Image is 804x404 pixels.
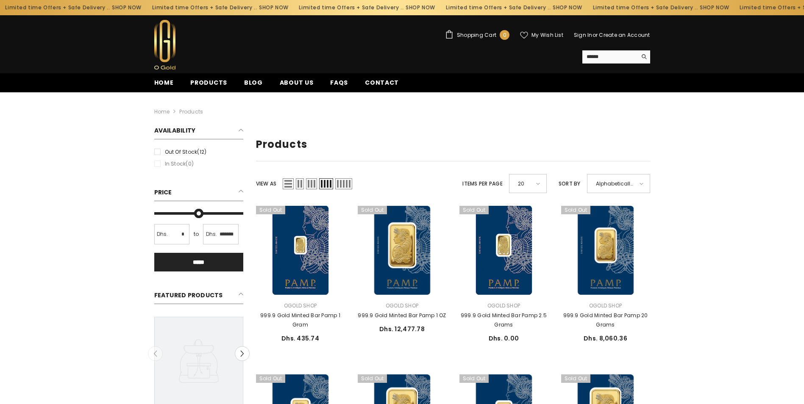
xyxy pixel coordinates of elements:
span: 0 [503,30,506,40]
span: Sold out [561,374,591,383]
a: Ogold Shop [284,302,317,309]
span: Dhs. 8,060.36 [584,334,627,343]
span: Dhs. 435.74 [281,334,319,343]
span: Blog [244,78,263,87]
span: Dhs. 0.00 [489,334,519,343]
span: Grid 4 [319,178,333,189]
span: Grid 2 [296,178,304,189]
div: Limited time Offers + Safe Delivery .. [293,1,440,14]
a: Shopping Cart [445,30,509,40]
a: SHOP NOW [111,3,141,12]
span: Sold out [256,206,286,214]
span: 20 [518,177,530,190]
button: Search [637,50,650,63]
span: List [283,178,294,189]
span: Dhs. [206,230,217,239]
a: SHOP NOW [405,3,434,12]
a: Home [146,78,182,92]
span: Shopping Cart [457,33,496,38]
a: 999.9 Gold Minted Bar Pamp 2.5 Grams [459,311,548,329]
a: Sign In [574,31,593,39]
a: Ogold Shop [487,302,520,309]
nav: breadcrumbs [154,92,650,119]
span: About us [280,78,314,87]
span: Sold out [358,206,387,214]
span: or [593,31,598,39]
span: Sold out [358,374,387,383]
span: Sold out [256,374,286,383]
a: Home [154,107,170,116]
a: Products [182,78,236,92]
span: Grid 5 [335,178,352,189]
a: SHOP NOW [552,3,581,12]
a: Ogold Shop [386,302,418,309]
span: (12) [197,148,206,155]
a: 999.9 Gold Minted Bar Pamp 1 Gram [256,206,345,295]
div: Limited time Offers + Safe Delivery .. [440,1,587,14]
a: My Wish List [520,31,563,39]
span: Dhs. 12,477.78 [379,325,425,333]
button: Next [235,346,250,361]
a: Blog [236,78,271,92]
span: FAQs [330,78,348,87]
a: 999.9 Gold Minted Bar Pamp 20 Grams [561,206,650,295]
a: FAQs [322,78,356,92]
a: Contact [356,78,407,92]
span: Contact [365,78,399,87]
div: 20 [509,174,547,193]
a: Ogold Shop [589,302,622,309]
label: Items per page [462,179,502,188]
h2: Featured Products [154,288,243,304]
div: Limited time Offers + Safe Delivery .. [587,1,734,14]
span: Sold out [459,374,489,383]
div: Alphabetically, A-Z [587,174,650,193]
a: SHOP NOW [258,3,288,12]
div: Limited time Offers + Safe Delivery .. [146,1,293,14]
h1: Products [256,138,650,151]
span: My Wish List [531,33,563,38]
span: Home [154,78,174,87]
a: 999.9 Gold Minted Bar Pamp 1 OZ [358,311,447,320]
span: to [191,230,201,239]
label: Out of stock [154,147,243,157]
span: Sold out [561,206,591,214]
span: Sold out [459,206,489,214]
img: Ogold Shop [154,20,175,69]
label: View as [256,179,277,188]
label: Sort by [559,179,581,188]
summary: Search [582,50,650,64]
a: SHOP NOW [699,3,729,12]
a: Products [179,108,203,115]
a: Create an Account [599,31,650,39]
span: Availability [154,126,196,135]
span: Grid 3 [306,178,317,189]
span: Price [154,188,172,196]
a: 999.9 Gold Minted Bar Pamp 2.5 Grams [459,206,548,295]
span: Alphabetically, A-Z [596,177,634,190]
a: About us [271,78,322,92]
a: 999.9 Gold Minted Bar Pamp 1 OZ [358,206,447,295]
span: Products [190,78,227,87]
a: 999.9 Gold Minted Bar Pamp 20 Grams [561,311,650,329]
span: Dhs. [157,230,168,239]
a: 999.9 Gold Minted Bar Pamp 1 Gram [256,311,345,329]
